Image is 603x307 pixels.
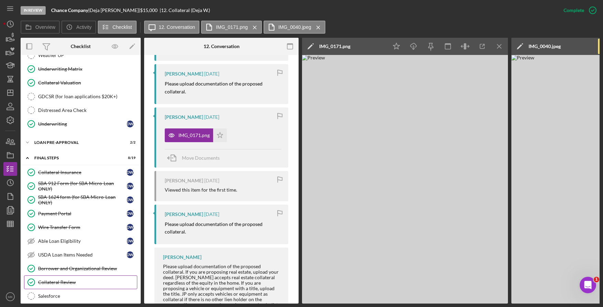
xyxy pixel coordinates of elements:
[140,7,158,13] span: $15,000
[165,178,203,183] div: [PERSON_NAME]
[127,183,134,190] div: D W
[38,80,137,86] div: Collateral Valuation
[38,53,137,58] div: Weather UP
[98,21,137,34] button: Checklist
[557,3,600,17] button: Complete
[127,121,134,127] div: D W
[38,181,127,192] div: SBA 912 Form (for SBA Micro-Loan ONLY)
[51,8,90,13] div: |
[127,169,134,176] div: D W
[38,266,137,271] div: Borrower and Organizational Review
[38,170,127,175] div: Collateral Insurance
[24,275,137,289] a: Collateral Review
[21,6,46,15] div: In Review
[90,8,140,13] div: Deja [PERSON_NAME] |
[24,234,137,248] a: Able Loan EligibilityDW
[24,262,137,275] a: Borrower and Organizational Review
[24,248,137,262] a: USDA Loan Items NeededDW
[38,293,137,299] div: Salesforce
[38,107,137,113] div: Distressed Area Check
[24,220,137,234] a: Wire Transfer FormDW
[38,252,127,258] div: USDA Loan Items Needed
[564,3,584,17] div: Complete
[51,7,88,13] b: Chance Company
[204,114,219,120] time: 2025-07-25 16:17
[160,8,210,13] div: | 12. Collateral (Deja W.)
[165,114,203,120] div: [PERSON_NAME]
[123,156,136,160] div: 8 / 19
[24,289,137,303] a: Salesforce
[35,24,55,30] label: Overview
[165,71,203,77] div: [PERSON_NAME]
[24,117,137,131] a: UnderwritingDW
[24,179,137,193] a: SBA 912 Form (for SBA Micro-Loan ONLY)DW
[127,196,134,203] div: D W
[24,90,137,103] a: GDCSR (for loan applications $20K+)
[38,238,127,244] div: Able Loan Eligibility
[127,251,134,258] div: D W
[24,62,137,76] a: Underwriting Matrix
[21,21,60,34] button: Overview
[319,44,350,49] div: IMG_0171.png
[204,44,240,49] div: 12. Conversation
[264,21,325,34] button: IMG_0040.jpeg
[204,212,219,217] time: 2025-07-07 20:09
[278,24,311,30] label: IMG_0040.jpeg
[71,44,91,49] div: Checklist
[24,207,137,220] a: Payment PortalDW
[165,187,237,193] div: Viewed this item for the first time.
[38,225,127,230] div: Wire Transfer Form
[204,178,219,183] time: 2025-07-07 20:21
[204,71,219,77] time: 2025-07-30 15:19
[127,224,134,231] div: D W
[127,238,134,245] div: D W
[165,221,264,235] mark: Please upload documentation of the proposed collateral.
[24,103,137,117] a: Distressed Area Check
[38,211,127,216] div: Payment Portal
[76,24,91,30] label: Activity
[165,149,227,167] button: Move Documents
[38,194,127,205] div: SBA 1624 form (for SBA Micro-Loan ONLY)
[24,166,137,179] a: Collateral InsuranceDW
[165,128,227,142] button: IMG_0171.png
[24,48,137,62] a: Weather UP
[38,280,137,285] div: Collateral Review
[163,254,201,260] div: [PERSON_NAME]
[8,295,13,299] text: MK
[594,277,599,282] span: 1
[165,81,264,94] mark: Please upload documentation of the proposed collateral.
[580,277,596,293] iframe: Intercom live chat
[127,210,134,217] div: D W
[123,140,136,145] div: 2 / 2
[3,290,17,304] button: MK
[61,21,96,34] button: Activity
[34,156,118,160] div: FINAL STEPS
[201,21,262,34] button: IMG_0171.png
[182,155,220,161] span: Move Documents
[302,55,508,304] img: Preview
[38,66,137,72] div: Underwriting Matrix
[24,76,137,90] a: Collateral Valuation
[38,94,137,99] div: GDCSR (for loan applications $20K+)
[165,212,203,217] div: [PERSON_NAME]
[38,121,127,127] div: Underwriting
[159,24,195,30] label: 12. Conversation
[113,24,132,30] label: Checklist
[178,133,210,138] div: IMG_0171.png
[216,24,248,30] label: IMG_0171.png
[529,44,561,49] div: IMG_0040.jpeg
[34,140,118,145] div: LOAN PRE-APPROVAL
[24,193,137,207] a: SBA 1624 form (for SBA Micro-Loan ONLY)DW
[144,21,200,34] button: 12. Conversation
